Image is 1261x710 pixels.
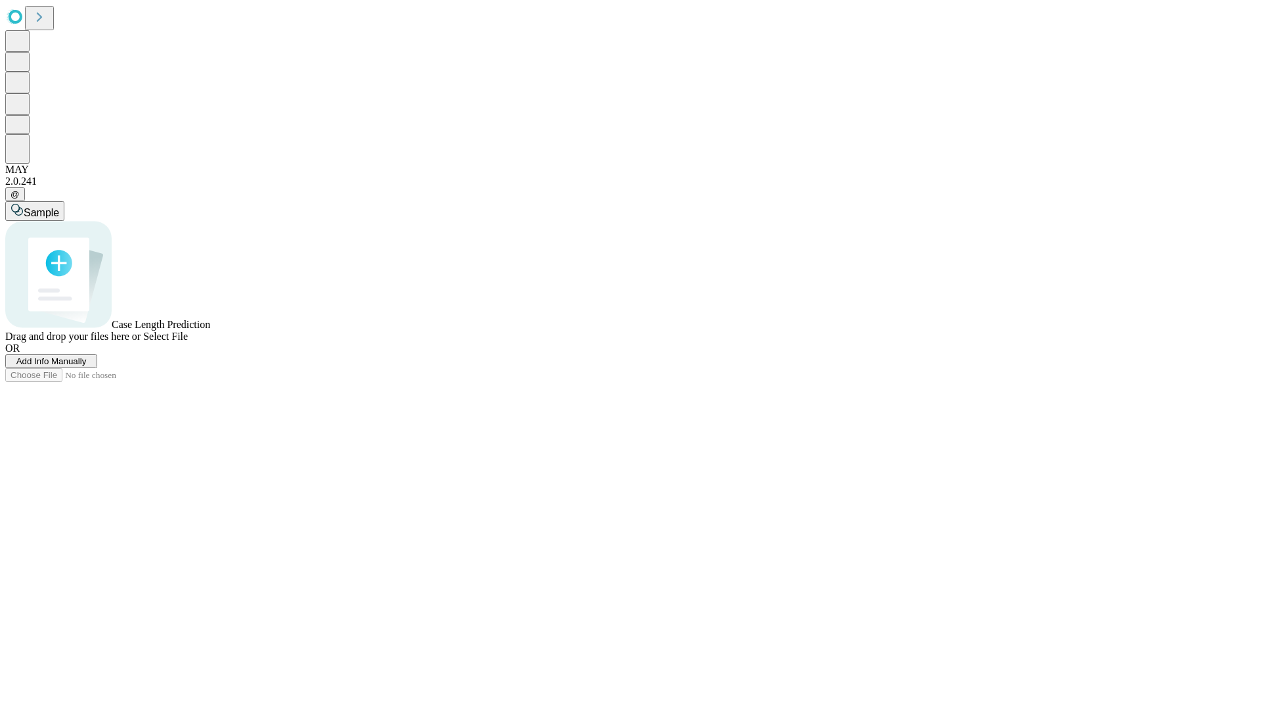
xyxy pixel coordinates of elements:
span: Select File [143,331,188,342]
span: Add Info Manually [16,356,87,366]
button: Sample [5,201,64,221]
span: Sample [24,207,59,218]
button: @ [5,187,25,201]
div: MAY [5,164,1256,176]
button: Add Info Manually [5,354,97,368]
span: Case Length Prediction [112,319,210,330]
span: OR [5,343,20,354]
span: Drag and drop your files here or [5,331,141,342]
span: @ [11,189,20,199]
div: 2.0.241 [5,176,1256,187]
